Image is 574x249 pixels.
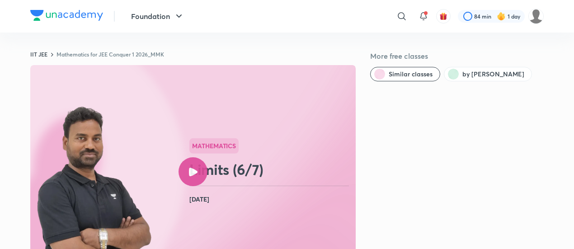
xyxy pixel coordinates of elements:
button: by Manish Kumar [444,67,532,81]
a: Company Logo [30,10,103,23]
button: Foundation [126,7,190,25]
a: Mathematics for JEE Conquer 1 2026_MMK [56,51,164,58]
img: avatar [439,12,447,20]
img: Company Logo [30,10,103,21]
button: avatar [436,9,451,23]
h5: More free classes [370,51,544,61]
img: streak [497,12,506,21]
h4: [DATE] [189,193,352,205]
span: Similar classes [389,70,433,79]
button: Similar classes [370,67,440,81]
a: IIT JEE [30,51,47,58]
h2: Limits (6/7) [189,160,352,179]
span: by Manish Kumar [462,70,524,79]
img: Rounak Sharma [528,9,544,24]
